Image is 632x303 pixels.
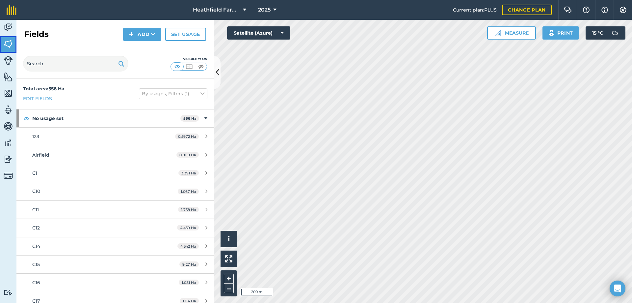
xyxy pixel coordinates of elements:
[16,256,214,273] a: C159.27 Ha
[7,5,16,15] img: fieldmargin Logo
[23,95,52,102] a: Edit fields
[16,274,214,291] a: C161.081 Ha
[32,152,49,158] span: Airfield
[608,26,621,40] img: svg+xml;base64,PD94bWwgdmVyc2lvbj0iMS4wIiBlbmNvZGluZz0idXRmLTgiPz4KPCEtLSBHZW5lcmF0b3I6IEFkb2JlIE...
[139,88,207,99] button: By usages, Filters (1)
[16,237,214,255] a: C144.542 Ha
[183,116,197,121] strong: 556 Ha
[118,60,124,68] img: svg+xml;base64,PHN2ZyB4bWxucz0iaHR0cDovL3d3dy53My5vcmcvMjAwMC9zdmciIHdpZHRoPSIxOSIgaGVpZ2h0PSIyNC...
[193,6,240,14] span: Heathfield Farm services.
[32,261,40,267] span: C15
[225,255,232,262] img: Four arrows, one pointing top left, one top right, one bottom right and the last bottom left
[4,121,13,131] img: svg+xml;base64,PD94bWwgdmVyc2lvbj0iMS4wIiBlbmNvZGluZz0idXRmLTgiPz4KPCEtLSBHZW5lcmF0b3I6IEFkb2JlIE...
[4,289,13,296] img: svg+xml;base64,PD94bWwgdmVyc2lvbj0iMS4wIiBlbmNvZGluZz0idXRmLTgiPz4KPCEtLSBHZW5lcmF0b3I6IEFkb2JlIE...
[32,225,40,231] span: C12
[197,63,205,70] img: svg+xml;base64,PHN2ZyB4bWxucz0iaHR0cDovL3d3dy53My5vcmcvMjAwMC9zdmciIHdpZHRoPSI1MCIgaGVpZ2h0PSI0MC...
[178,189,199,194] span: 1.067 Ha
[177,225,199,230] span: 4.439 Ha
[601,6,608,14] img: svg+xml;base64,PHN2ZyB4bWxucz0iaHR0cDovL3d3dy53My5vcmcvMjAwMC9zdmciIHdpZHRoPSIxNyIgaGVpZ2h0PSIxNy...
[32,243,40,249] span: C14
[224,284,234,293] button: –
[179,261,199,267] span: 9.27 Ha
[32,170,37,176] span: C1
[4,105,13,115] img: svg+xml;base64,PD94bWwgdmVyc2lvbj0iMS4wIiBlbmNvZGluZz0idXRmLTgiPz4KPCEtLSBHZW5lcmF0b3I6IEFkb2JlIE...
[171,56,207,62] div: Visibility: On
[16,182,214,200] a: C101.067 Ha
[16,128,214,145] a: 1230.5972 Ha
[592,26,603,40] span: 15 ° C
[221,231,237,247] button: i
[32,109,180,127] strong: No usage set
[16,146,214,164] a: Airfield0.9119 Ha
[185,63,193,70] img: svg+xml;base64,PHN2ZyB4bWxucz0iaHR0cDovL3d3dy53My5vcmcvMjAwMC9zdmciIHdpZHRoPSI1MCIgaGVpZ2h0PSI0MC...
[23,114,29,122] img: svg+xml;base64,PHN2ZyB4bWxucz0iaHR0cDovL3d3dy53My5vcmcvMjAwMC9zdmciIHdpZHRoPSIxOCIgaGVpZ2h0PSIyNC...
[32,188,40,194] span: C10
[564,7,572,13] img: Two speech bubbles overlapping with the left bubble in the forefront
[610,281,625,296] div: Open Intercom Messenger
[582,7,590,13] img: A question mark icon
[178,207,199,212] span: 1.758 Ha
[258,6,271,14] span: 2025
[32,207,39,213] span: C11
[548,29,555,37] img: svg+xml;base64,PHN2ZyB4bWxucz0iaHR0cDovL3d3dy53My5vcmcvMjAwMC9zdmciIHdpZHRoPSIxOSIgaGVpZ2h0PSIyNC...
[487,26,536,40] button: Measure
[173,63,181,70] img: svg+xml;base64,PHN2ZyB4bWxucz0iaHR0cDovL3d3dy53My5vcmcvMjAwMC9zdmciIHdpZHRoPSI1MCIgaGVpZ2h0PSI0MC...
[4,88,13,98] img: svg+xml;base64,PHN2ZyB4bWxucz0iaHR0cDovL3d3dy53My5vcmcvMjAwMC9zdmciIHdpZHRoPSI1NiIgaGVpZ2h0PSI2MC...
[542,26,579,40] button: Print
[494,30,501,36] img: Ruler icon
[502,5,552,15] a: Change plan
[178,170,199,176] span: 3.391 Ha
[4,72,13,82] img: svg+xml;base64,PHN2ZyB4bWxucz0iaHR0cDovL3d3dy53My5vcmcvMjAwMC9zdmciIHdpZHRoPSI1NiIgaGVpZ2h0PSI2MC...
[4,22,13,32] img: svg+xml;base64,PD94bWwgdmVyc2lvbj0iMS4wIiBlbmNvZGluZz0idXRmLTgiPz4KPCEtLSBHZW5lcmF0b3I6IEFkb2JlIE...
[619,7,627,13] img: A cog icon
[4,56,13,65] img: svg+xml;base64,PD94bWwgdmVyc2lvbj0iMS4wIiBlbmNvZGluZz0idXRmLTgiPz4KPCEtLSBHZW5lcmF0b3I6IEFkb2JlIE...
[129,30,134,38] img: svg+xml;base64,PHN2ZyB4bWxucz0iaHR0cDovL3d3dy53My5vcmcvMjAwMC9zdmciIHdpZHRoPSIxNCIgaGVpZ2h0PSIyNC...
[176,152,199,158] span: 0.9119 Ha
[453,6,497,14] span: Current plan : PLUS
[16,201,214,219] a: C111.758 Ha
[179,280,199,285] span: 1.081 Ha
[32,280,40,286] span: C16
[228,235,230,243] span: i
[177,243,199,249] span: 4.542 Ha
[4,39,13,49] img: svg+xml;base64,PHN2ZyB4bWxucz0iaHR0cDovL3d3dy53My5vcmcvMjAwMC9zdmciIHdpZHRoPSI1NiIgaGVpZ2h0PSI2MC...
[16,164,214,182] a: C13.391 Ha
[23,86,65,92] strong: Total area : 556 Ha
[24,29,49,40] h2: Fields
[16,109,214,127] div: No usage set556 Ha
[4,171,13,180] img: svg+xml;base64,PD94bWwgdmVyc2lvbj0iMS4wIiBlbmNvZGluZz0idXRmLTgiPz4KPCEtLSBHZW5lcmF0b3I6IEFkb2JlIE...
[175,134,199,139] span: 0.5972 Ha
[16,219,214,237] a: C124.439 Ha
[586,26,625,40] button: 15 °C
[23,56,128,72] input: Search
[224,274,234,284] button: +
[123,28,161,41] button: Add
[227,26,290,40] button: Satellite (Azure)
[4,138,13,148] img: svg+xml;base64,PD94bWwgdmVyc2lvbj0iMS4wIiBlbmNvZGluZz0idXRmLTgiPz4KPCEtLSBHZW5lcmF0b3I6IEFkb2JlIE...
[32,134,39,139] span: 123
[165,28,206,41] a: Set usage
[4,154,13,164] img: svg+xml;base64,PD94bWwgdmVyc2lvbj0iMS4wIiBlbmNvZGluZz0idXRmLTgiPz4KPCEtLSBHZW5lcmF0b3I6IEFkb2JlIE...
